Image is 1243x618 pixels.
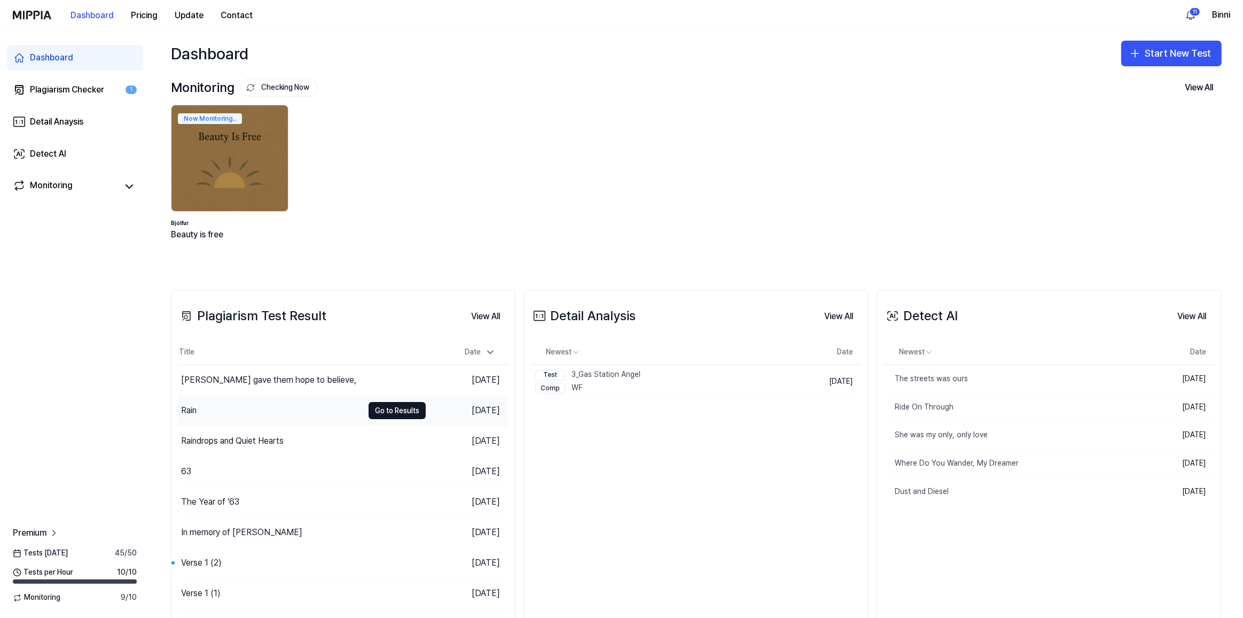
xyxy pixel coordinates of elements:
[62,5,122,26] button: Dashboard
[460,344,500,361] div: Date
[181,557,222,569] div: Verse 1 (2)
[13,527,46,539] span: Premium
[1212,9,1230,21] button: Binni
[426,487,509,517] td: [DATE]
[6,109,143,135] a: Detail Anaysis
[122,5,166,26] button: Pricing
[884,486,949,497] div: Dust and Diesel
[6,77,143,103] a: Plagiarism Checker1
[463,306,509,327] button: View All
[1153,393,1215,421] td: [DATE]
[30,148,66,160] div: Detect AI
[535,383,565,393] div: Comp
[426,365,509,396] td: [DATE]
[171,228,291,242] div: Beauty is free
[171,78,318,98] div: Monitoring
[1121,41,1222,66] button: Start New Test
[884,393,1153,421] a: Ride On Through
[1176,77,1222,98] button: View All
[240,79,318,97] button: Checking Now
[884,478,1153,506] a: Dust and Diesel
[795,339,862,365] th: Date
[1153,421,1215,450] td: [DATE]
[369,402,426,419] button: Go to Results
[181,465,191,478] div: 63
[166,5,212,26] button: Update
[212,5,261,26] button: Contact
[121,592,137,603] span: 9 / 10
[6,141,143,167] a: Detect AI
[531,365,795,398] a: Test3_Gas Station AngelCompWF
[816,305,862,327] a: View All
[1169,306,1215,327] button: View All
[535,383,640,393] div: WF
[171,219,291,228] div: Bjólfur
[816,306,862,327] button: View All
[13,11,51,19] img: logo
[426,517,509,548] td: [DATE]
[181,496,239,508] div: The Year of ’63
[13,179,118,194] a: Monitoring
[884,458,1019,469] div: Where Do You Wander, My Dreamer
[13,592,60,603] span: Monitoring
[30,115,83,128] div: Detail Anaysis
[884,402,953,413] div: Ride On Through
[426,396,509,426] td: [DATE]
[178,113,242,124] div: Now Monitoring..
[884,365,1153,393] a: The streets was ours
[6,45,143,71] a: Dashboard
[181,435,284,447] div: Raindrops and Quiet Hearts
[463,305,509,327] a: View All
[535,369,640,380] div: 3_Gas Station Angel
[426,548,509,578] td: [DATE]
[1153,450,1215,478] td: [DATE]
[795,365,862,398] td: [DATE]
[181,404,197,417] div: Rain
[884,450,1153,477] a: Where Do You Wander, My Dreamer
[171,105,288,211] img: backgroundIamge
[181,587,221,600] div: Verse 1 (1)
[1169,305,1215,327] a: View All
[171,105,291,258] a: Now Monitoring..backgroundIamgeBjólfurBeauty is free
[426,457,509,487] td: [DATE]
[426,426,509,457] td: [DATE]
[535,370,565,381] div: Test
[13,527,59,539] a: Premium
[1153,365,1215,393] td: [DATE]
[115,548,137,559] span: 45 / 50
[30,83,104,96] div: Plagiarism Checker
[884,306,958,326] div: Detect AI
[181,526,302,539] div: In memory of [PERSON_NAME]
[884,421,1153,449] a: She was my only, only love
[13,567,73,578] span: Tests per Hour
[1182,6,1199,24] button: 알림11
[181,374,356,387] div: [PERSON_NAME] gave them hope to believe,
[884,374,968,384] div: The streets was ours
[30,51,73,64] div: Dashboard
[117,567,137,578] span: 10 / 10
[126,86,137,95] div: 1
[1190,7,1200,16] div: 11
[426,578,509,609] td: [DATE]
[13,548,68,559] span: Tests [DATE]
[30,179,73,194] div: Monitoring
[1153,477,1215,505] td: [DATE]
[1153,339,1215,365] th: Date
[531,306,636,326] div: Detail Analysis
[166,1,212,30] a: Update
[1184,9,1197,21] img: 알림
[178,306,326,326] div: Plagiarism Test Result
[178,339,426,365] th: Title
[171,41,248,66] div: Dashboard
[884,430,988,441] div: She was my only, only love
